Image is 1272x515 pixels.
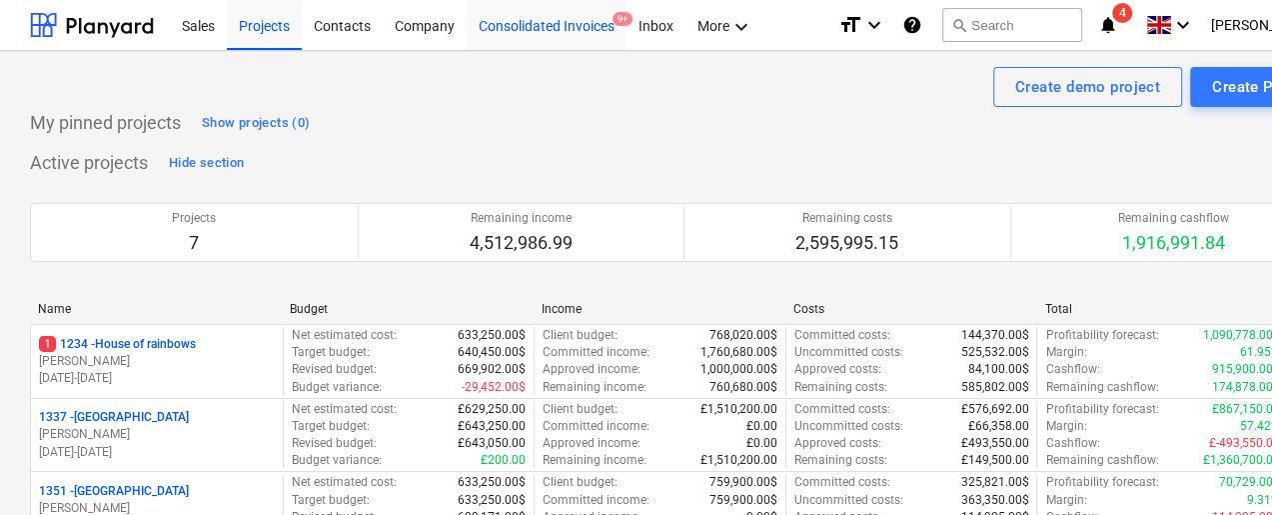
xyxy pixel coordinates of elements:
p: 1,000,000.00$ [700,361,777,378]
p: Remaining costs : [794,379,887,396]
p: 144,370.00$ [960,327,1028,344]
p: £1,510,200.00 [700,401,777,418]
p: Client budget : [543,401,618,418]
p: Approved income : [543,361,640,378]
p: £1,510,200.00 [700,452,777,469]
p: 4,512,986.99 [470,231,573,255]
i: Knowledge base [902,13,922,37]
p: 7 [172,231,216,255]
p: Net estimated cost : [292,474,397,491]
p: Committed income : [543,418,649,435]
p: Committed income : [543,492,649,509]
p: Budget variance : [292,379,382,396]
p: 760,680.00$ [709,379,777,396]
p: £629,250.00 [458,401,526,418]
p: 325,821.00$ [960,474,1028,491]
p: Active projects [30,151,148,175]
p: Target budget : [292,344,370,361]
p: 768,020.00$ [709,327,777,344]
p: [PERSON_NAME] [39,353,275,370]
i: keyboard_arrow_down [862,13,886,37]
p: 633,250.00$ [458,327,526,344]
p: £643,250.00 [458,418,526,435]
p: Target budget : [292,418,370,435]
button: Search [942,8,1082,42]
p: Cashflow : [1045,361,1099,378]
p: Margin : [1045,492,1086,509]
button: Show projects (0) [197,107,315,139]
p: £643,050.00 [458,435,526,452]
p: Client budget : [543,474,618,491]
p: Margin : [1045,344,1086,361]
span: 4 [1112,3,1132,23]
p: Remaining cashflow : [1045,379,1158,396]
span: 9+ [613,12,633,26]
iframe: Chat Widget [1172,419,1272,515]
p: 585,802.00$ [960,379,1028,396]
div: Create demo project [1015,74,1160,100]
p: Revised budget : [292,435,377,452]
div: Show projects (0) [202,112,310,135]
p: 759,900.00$ [709,492,777,509]
p: 363,350.00$ [960,492,1028,509]
p: 633,250.00$ [458,474,526,491]
i: keyboard_arrow_down [1171,13,1195,37]
p: 525,532.00$ [960,344,1028,361]
p: £0.00 [746,418,777,435]
p: Net estimated cost : [292,401,397,418]
p: 2,595,995.15 [795,231,898,255]
p: Remaining costs [795,210,898,227]
p: £0.00 [746,435,777,452]
p: Remaining income : [543,452,646,469]
p: Committed costs : [794,327,890,344]
p: 1234 - House of rainbows [39,336,196,353]
p: Margin : [1045,418,1086,435]
p: 759,900.00$ [709,474,777,491]
button: Create demo project [993,67,1182,107]
div: Hide section [169,152,244,175]
p: [DATE] - [DATE] [39,444,275,461]
p: Remaining cashflow : [1045,452,1158,469]
p: £200.00 [481,452,526,469]
p: Approved costs : [794,361,881,378]
p: Approved income : [543,435,640,452]
p: Committed costs : [794,401,890,418]
i: notifications [1098,13,1118,37]
p: Uncommitted costs : [794,418,903,435]
p: Remaining income [470,210,573,227]
i: format_size [838,13,862,37]
p: Remaining cashflow [1118,210,1228,227]
p: Uncommitted costs : [794,344,903,361]
p: 1,760,680.00$ [700,344,777,361]
p: Target budget : [292,492,370,509]
p: Committed income : [543,344,649,361]
p: 640,450.00$ [458,344,526,361]
div: Name [38,302,274,316]
p: Committed costs : [794,474,890,491]
div: 1337 -[GEOGRAPHIC_DATA][PERSON_NAME][DATE]-[DATE] [39,409,275,460]
p: Budget variance : [292,452,382,469]
span: search [951,17,967,33]
p: £576,692.00 [960,401,1028,418]
p: £66,358.00 [967,418,1028,435]
div: Budget [290,302,526,316]
div: Income [542,302,777,316]
p: Projects [172,210,216,227]
div: 11234 -House of rainbows[PERSON_NAME][DATE]-[DATE] [39,336,275,387]
p: Profitability forecast : [1045,401,1158,418]
span: 1 [39,336,56,352]
p: £149,500.00 [960,452,1028,469]
p: Remaining costs : [794,452,887,469]
p: 669,902.00$ [458,361,526,378]
p: Uncommitted costs : [794,492,903,509]
p: Revised budget : [292,361,377,378]
p: 1351 - [GEOGRAPHIC_DATA] [39,483,189,500]
p: Cashflow : [1045,435,1099,452]
div: Costs [793,302,1029,316]
p: Profitability forecast : [1045,474,1158,491]
p: Approved costs : [794,435,881,452]
p: Client budget : [543,327,618,344]
p: Remaining income : [543,379,646,396]
p: My pinned projects [30,111,181,135]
